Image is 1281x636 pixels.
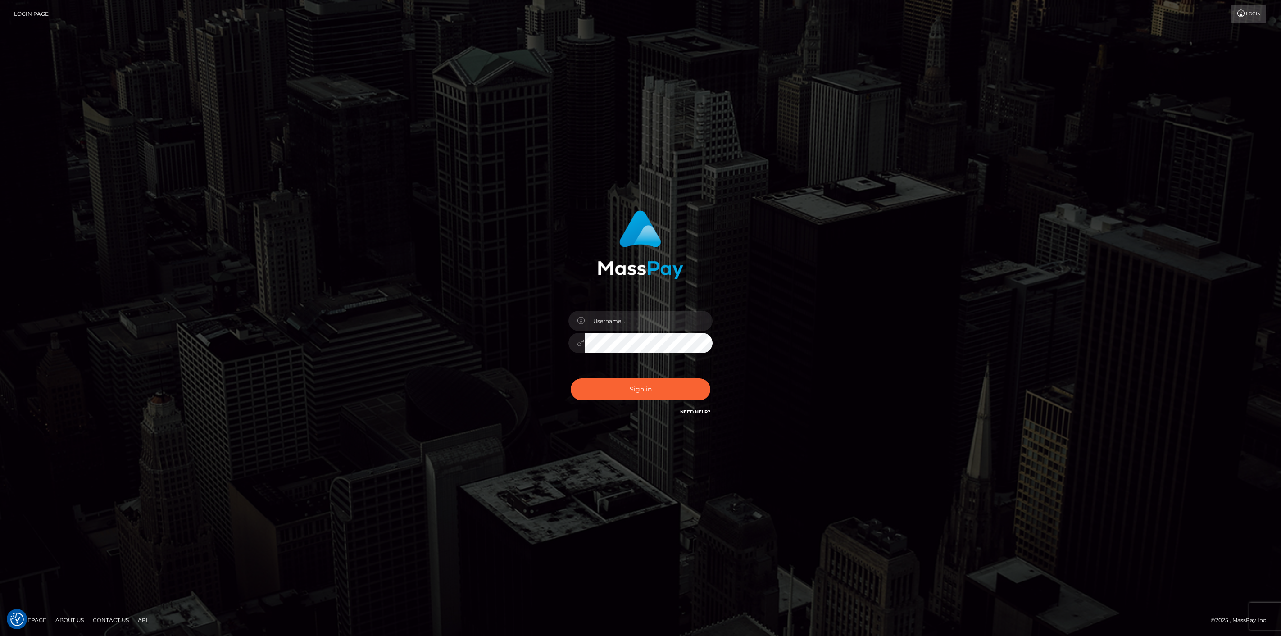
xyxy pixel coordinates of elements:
[14,5,49,23] a: Login Page
[680,409,710,415] a: Need Help?
[585,311,713,331] input: Username...
[52,613,87,627] a: About Us
[571,378,710,400] button: Sign in
[89,613,132,627] a: Contact Us
[10,613,50,627] a: Homepage
[10,613,24,626] button: Consent Preferences
[134,613,151,627] a: API
[10,613,24,626] img: Revisit consent button
[1211,615,1274,625] div: © 2025 , MassPay Inc.
[1231,5,1266,23] a: Login
[598,210,683,279] img: MassPay Login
